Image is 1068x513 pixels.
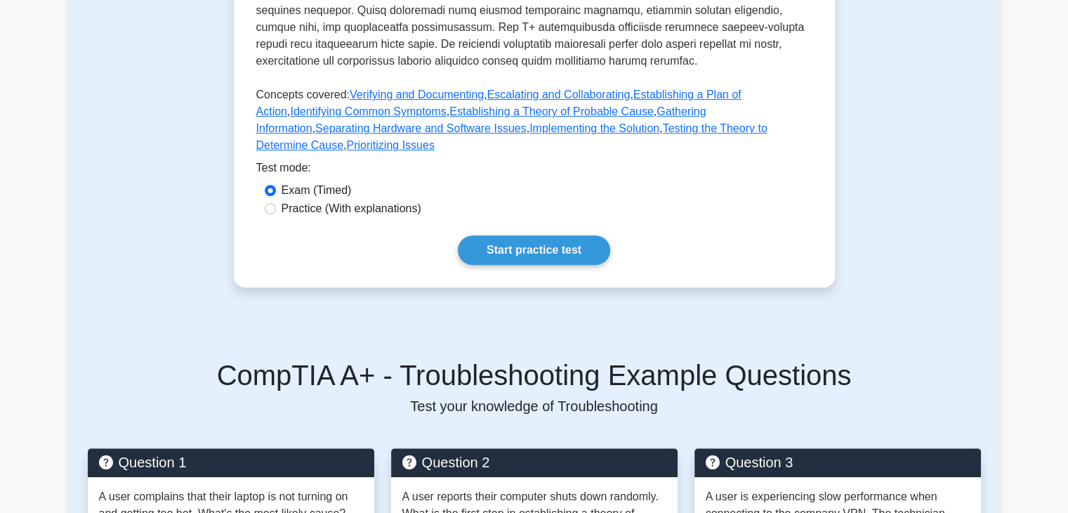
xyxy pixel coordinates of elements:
a: Prioritizing Issues [346,139,434,151]
a: Establishing a Theory of Probable Cause [449,105,654,117]
p: Concepts covered: , , , , , , , , , [256,86,812,160]
a: Verifying and Documenting [350,89,484,100]
a: Implementing the Solution [529,122,659,134]
a: Escalating and Collaborating [487,89,631,100]
label: Exam (Timed) [282,182,352,199]
label: Practice (With explanations) [282,200,421,217]
a: Start practice test [458,235,610,265]
a: Identifying Common Symptoms [290,105,446,117]
p: Test your knowledge of Troubleshooting [88,398,981,415]
h5: CompTIA A+ - Troubleshooting Example Questions [88,358,981,392]
div: Test mode: [256,160,812,182]
a: Separating Hardware and Software Issues [315,122,527,134]
h5: Question 2 [402,454,666,471]
h5: Question 1 [99,454,363,471]
h5: Question 3 [706,454,970,471]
